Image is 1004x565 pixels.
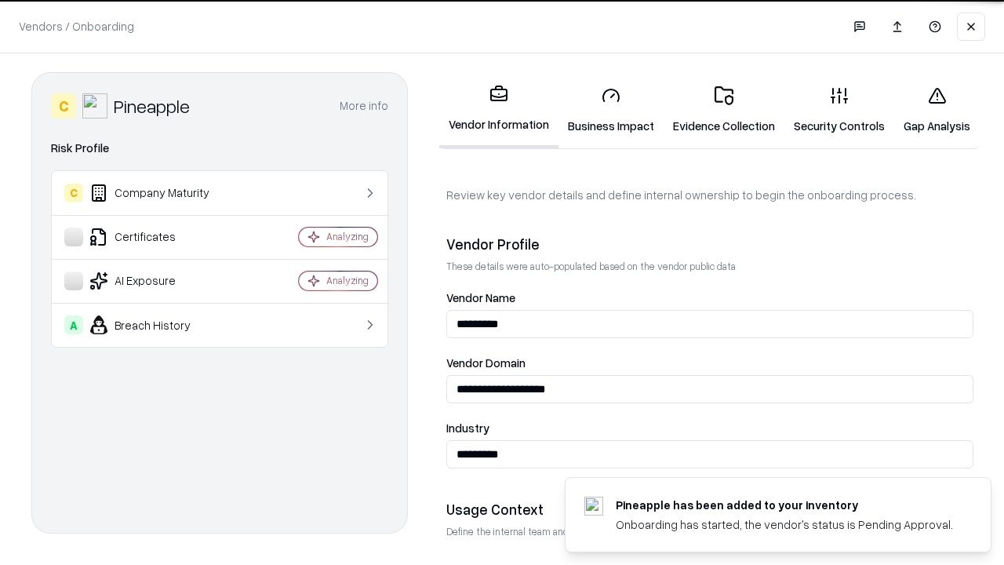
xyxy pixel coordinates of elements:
div: Onboarding has started, the vendor's status is Pending Approval. [616,516,953,533]
div: Analyzing [326,230,369,243]
a: Vendor Information [439,72,558,148]
label: Industry [446,422,973,434]
a: Gap Analysis [894,74,980,147]
div: Analyzing [326,274,369,287]
div: Risk Profile [51,139,388,158]
p: Review key vendor details and define internal ownership to begin the onboarding process. [446,187,973,203]
div: Certificates [64,228,252,246]
div: A [64,315,83,334]
div: Company Maturity [64,184,252,202]
a: Evidence Collection [664,74,784,147]
label: Vendor Domain [446,357,973,369]
div: C [64,184,83,202]
div: Usage Context [446,500,973,519]
p: Define the internal team and reason for using this vendor. This helps assess business relevance a... [446,525,973,538]
label: Vendor Name [446,292,973,304]
div: Breach History [64,315,252,334]
a: Security Controls [784,74,894,147]
p: These details were auto-populated based on the vendor public data [446,260,973,273]
div: AI Exposure [64,272,252,290]
div: Pineapple [114,93,190,118]
div: Vendor Profile [446,235,973,253]
p: Vendors / Onboarding [19,18,134,35]
a: Business Impact [558,74,664,147]
img: Pineapple [82,93,107,118]
img: pineappleenergy.com [584,497,603,516]
div: Pineapple has been added to your inventory [616,497,953,513]
button: More info [340,92,388,120]
div: C [51,93,76,118]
